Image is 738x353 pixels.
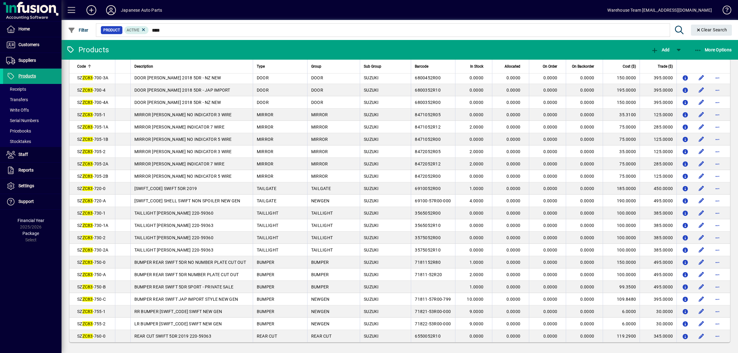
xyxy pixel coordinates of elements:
[543,75,557,80] span: 0.0000
[580,223,594,228] span: 0.0000
[257,186,276,191] span: TAILGATE
[415,88,441,93] span: 6800352R10
[470,137,484,142] span: 0.0000
[580,100,594,105] span: 0.0000
[134,125,224,129] span: MIRROR [PERSON_NAME] INDICATOR 7 WIRE
[415,100,441,105] span: 6800352R00
[470,174,484,179] span: 0.0000
[712,282,722,292] button: More options
[364,112,379,117] span: SUZUKI
[6,118,39,123] span: Serial Numbers
[470,198,484,203] span: 4.0000
[712,257,722,267] button: More options
[103,27,120,33] span: Product
[470,186,484,191] span: 1.0000
[580,149,594,154] span: 0.0000
[603,170,640,182] td: 75.0000
[712,110,722,120] button: More options
[257,100,269,105] span: DOOR
[712,294,722,304] button: More options
[77,198,106,203] span: SZ -720-A
[603,109,640,121] td: 35.3100
[696,159,706,169] button: Edit
[134,137,232,142] span: MIRROR [PERSON_NAME] NO INDICATOR 5 WIRE
[640,84,676,96] td: 395.0000
[311,186,331,191] span: TAILGATE
[640,121,676,133] td: 285.0000
[712,208,722,218] button: More options
[696,257,706,267] button: Edit
[3,22,61,37] a: Home
[603,145,640,158] td: 35.0000
[696,196,706,206] button: Edit
[603,133,640,145] td: 75.0000
[124,26,149,34] mat-chip: Activation Status: Active
[134,235,213,240] span: TAILLIGHT [PERSON_NAME] 220-59360
[603,219,640,232] td: 100.0000
[77,100,108,105] span: SZ -700-4A
[470,75,484,80] span: 0.0000
[18,168,34,173] span: Reports
[311,100,323,105] span: DOOR
[415,137,441,142] span: 8471052R00
[506,235,521,240] span: 0.0000
[257,88,269,93] span: DOOR
[543,112,557,117] span: 0.0000
[127,28,139,32] span: Active
[134,223,213,228] span: TAILLIGHT [PERSON_NAME] 220-59363
[506,88,521,93] span: 0.0000
[506,186,521,191] span: 0.0000
[77,125,108,129] span: SZ -705-1A
[364,223,379,228] span: SUZUKI
[470,63,483,70] span: In Stock
[696,319,706,329] button: Edit
[82,211,93,216] em: ZC83
[121,5,162,15] div: Japanese Auto Parts
[257,161,274,166] span: MIRROR
[696,270,706,280] button: Edit
[82,137,93,142] em: ZC83
[712,307,722,316] button: More options
[18,218,44,223] span: Financial Year
[603,84,640,96] td: 195.0000
[415,186,441,191] span: 6910052R00
[77,137,108,142] span: SZ -705-1B
[77,248,108,252] span: SZ -730-2A
[364,125,379,129] span: SUZUKI
[543,211,557,216] span: 0.0000
[82,174,93,179] em: ZC83
[543,174,557,179] span: 0.0000
[101,5,121,16] button: Profile
[134,63,153,70] span: Description
[623,63,636,70] span: Cost ($)
[311,75,323,80] span: DOOR
[640,72,676,84] td: 395.0000
[570,63,600,70] div: On Backorder
[712,73,722,83] button: More options
[134,248,213,252] span: TAILLIGHT [PERSON_NAME] 220-59363
[694,47,732,52] span: More Options
[603,182,640,195] td: 185.0000
[696,73,706,83] button: Edit
[6,129,31,133] span: Pricebooks
[603,158,640,170] td: 75.0000
[696,282,706,292] button: Edit
[257,248,278,252] span: TAILLIGHT
[311,125,328,129] span: MIRROR
[712,97,722,107] button: More options
[470,125,484,129] span: 2.0000
[506,112,521,117] span: 0.0000
[257,211,278,216] span: TAILLIGHT
[257,112,274,117] span: MIRROR
[364,100,379,105] span: SUZUKI
[22,231,39,236] span: Package
[712,184,722,193] button: More options
[696,171,706,181] button: Edit
[82,112,93,117] em: ZC83
[3,178,61,194] a: Settings
[658,63,673,70] span: Trade ($)
[603,232,640,244] td: 100.0000
[693,44,733,55] button: More Options
[364,149,379,154] span: SUZUKI
[712,245,722,255] button: More options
